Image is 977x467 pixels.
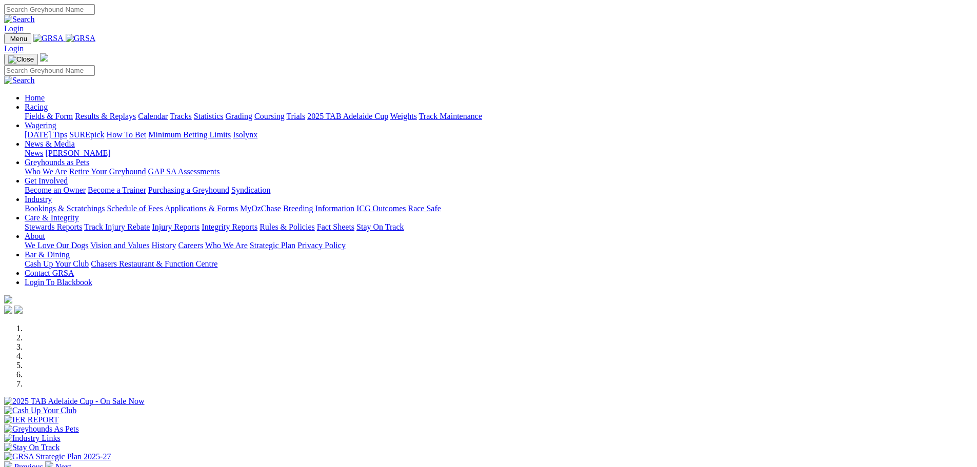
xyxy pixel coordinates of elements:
a: Become an Owner [25,186,86,194]
a: Fields & Form [25,112,73,120]
a: SUREpick [69,130,104,139]
img: Close [8,55,34,64]
a: History [151,241,176,250]
div: Bar & Dining [25,259,973,269]
img: GRSA [66,34,96,43]
a: Injury Reports [152,222,200,231]
a: Home [25,93,45,102]
a: Chasers Restaurant & Function Centre [91,259,217,268]
a: Track Maintenance [419,112,482,120]
a: Racing [25,103,48,111]
img: twitter.svg [14,306,23,314]
a: Industry [25,195,52,204]
a: Grading [226,112,252,120]
a: Coursing [254,112,285,120]
div: Greyhounds as Pets [25,167,973,176]
a: Login [4,24,24,33]
img: Industry Links [4,434,61,443]
a: Bookings & Scratchings [25,204,105,213]
img: facebook.svg [4,306,12,314]
a: Race Safe [408,204,441,213]
a: News & Media [25,139,75,148]
a: Stewards Reports [25,222,82,231]
a: Bar & Dining [25,250,70,259]
a: We Love Our Dogs [25,241,88,250]
a: Track Injury Rebate [84,222,150,231]
a: Who We Are [205,241,248,250]
img: GRSA [33,34,64,43]
img: Search [4,76,35,85]
div: Care & Integrity [25,222,973,232]
a: Strategic Plan [250,241,295,250]
img: Greyhounds As Pets [4,424,79,434]
span: Menu [10,35,27,43]
input: Search [4,65,95,76]
a: Rules & Policies [260,222,315,231]
a: Minimum Betting Limits [148,130,231,139]
a: Wagering [25,121,56,130]
a: Privacy Policy [297,241,346,250]
a: GAP SA Assessments [148,167,220,176]
a: Login [4,44,24,53]
a: Schedule of Fees [107,204,163,213]
img: logo-grsa-white.png [4,295,12,303]
a: Vision and Values [90,241,149,250]
a: Retire Your Greyhound [69,167,146,176]
a: 2025 TAB Adelaide Cup [307,112,388,120]
a: ICG Outcomes [356,204,406,213]
a: Stay On Track [356,222,404,231]
a: MyOzChase [240,204,281,213]
a: News [25,149,43,157]
a: Trials [286,112,305,120]
input: Search [4,4,95,15]
img: GRSA Strategic Plan 2025-27 [4,452,111,461]
div: Get Involved [25,186,973,195]
a: Syndication [231,186,270,194]
a: How To Bet [107,130,147,139]
div: Racing [25,112,973,121]
a: Breeding Information [283,204,354,213]
button: Toggle navigation [4,54,38,65]
a: Statistics [194,112,224,120]
img: Cash Up Your Club [4,406,76,415]
a: Care & Integrity [25,213,79,222]
a: Cash Up Your Club [25,259,89,268]
img: Stay On Track [4,443,59,452]
a: Weights [390,112,417,120]
a: Contact GRSA [25,269,74,277]
a: Greyhounds as Pets [25,158,89,167]
a: [PERSON_NAME] [45,149,110,157]
a: Become a Trainer [88,186,146,194]
a: Fact Sheets [317,222,354,231]
a: Applications & Forms [165,204,238,213]
button: Toggle navigation [4,33,31,44]
div: About [25,241,973,250]
div: Industry [25,204,973,213]
a: About [25,232,45,240]
a: Careers [178,241,203,250]
img: Search [4,15,35,24]
a: Who We Are [25,167,67,176]
img: 2025 TAB Adelaide Cup - On Sale Now [4,397,145,406]
a: Get Involved [25,176,68,185]
img: IER REPORT [4,415,58,424]
a: Isolynx [233,130,257,139]
a: Results & Replays [75,112,136,120]
a: Calendar [138,112,168,120]
a: Tracks [170,112,192,120]
a: Login To Blackbook [25,278,92,287]
div: News & Media [25,149,973,158]
a: Integrity Reports [202,222,257,231]
img: logo-grsa-white.png [40,53,48,62]
a: Purchasing a Greyhound [148,186,229,194]
a: [DATE] Tips [25,130,67,139]
div: Wagering [25,130,973,139]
